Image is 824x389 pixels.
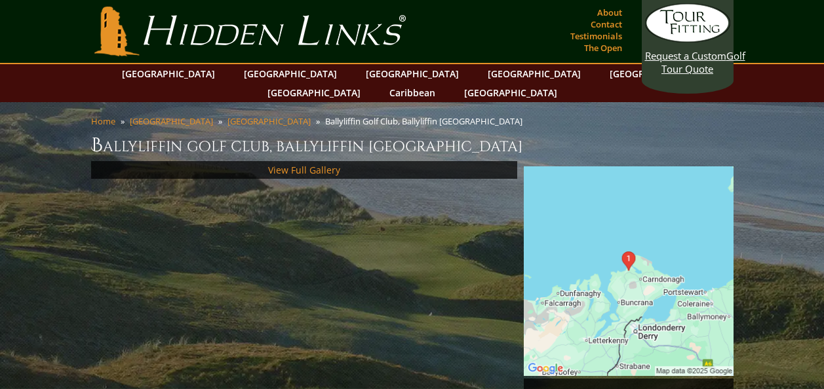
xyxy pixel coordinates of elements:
a: About [594,3,625,22]
a: Home [91,115,115,127]
a: The Open [581,39,625,57]
a: [GEOGRAPHIC_DATA] [237,64,343,83]
a: Contact [587,15,625,33]
li: Ballyliffin Golf Club, Ballyliffin [GEOGRAPHIC_DATA] [325,115,528,127]
a: [GEOGRAPHIC_DATA] [261,83,367,102]
span: Request a Custom [645,49,726,62]
a: View Full Gallery [268,164,340,176]
a: [GEOGRAPHIC_DATA] [359,64,465,83]
a: [GEOGRAPHIC_DATA] [227,115,311,127]
a: Caribbean [383,83,442,102]
a: [GEOGRAPHIC_DATA] [130,115,213,127]
a: [GEOGRAPHIC_DATA] [115,64,222,83]
h1: Ballyliffin Golf Club, Ballyliffin [GEOGRAPHIC_DATA] [91,132,734,158]
a: Testimonials [567,27,625,45]
img: Google Map of Ballyliffin Golf Club, County Donegal, Ireland [524,166,734,376]
a: [GEOGRAPHIC_DATA] [458,83,564,102]
a: [GEOGRAPHIC_DATA] [603,64,709,83]
a: [GEOGRAPHIC_DATA] [481,64,587,83]
a: Request a CustomGolf Tour Quote [645,3,730,75]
